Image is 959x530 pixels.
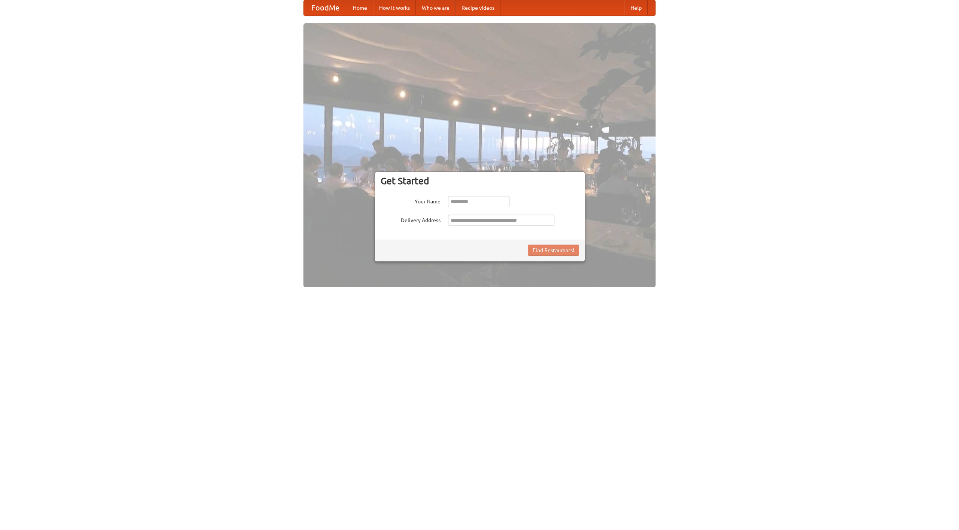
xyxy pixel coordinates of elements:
a: Recipe videos [456,0,500,15]
a: How it works [373,0,416,15]
a: Home [347,0,373,15]
a: Who we are [416,0,456,15]
h3: Get Started [381,175,579,187]
label: Your Name [381,196,441,205]
a: FoodMe [304,0,347,15]
label: Delivery Address [381,215,441,224]
a: Help [624,0,648,15]
button: Find Restaurants! [528,245,579,256]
